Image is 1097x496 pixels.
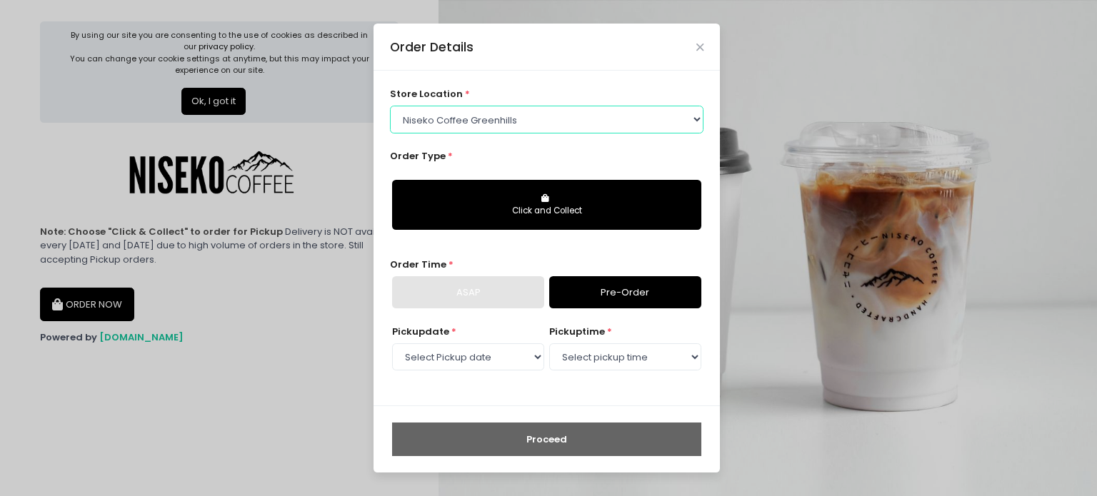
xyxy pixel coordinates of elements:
[402,205,691,218] div: Click and Collect
[392,422,701,457] button: Proceed
[392,180,701,230] button: Click and Collect
[549,325,605,338] span: pickup time
[696,44,703,51] button: Close
[549,276,701,309] a: Pre-Order
[390,149,446,163] span: Order Type
[392,325,449,338] span: Pickup date
[390,38,474,56] div: Order Details
[390,258,446,271] span: Order Time
[390,87,463,101] span: store location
